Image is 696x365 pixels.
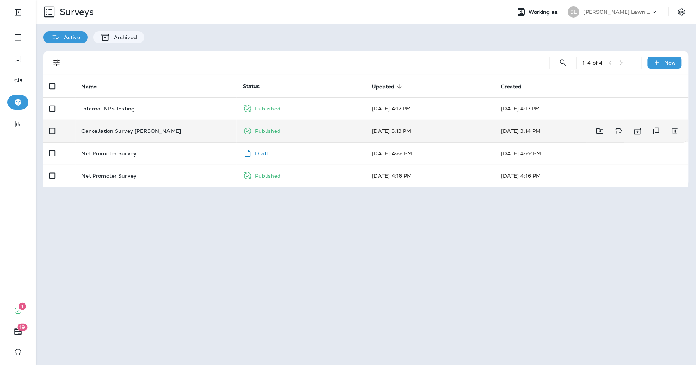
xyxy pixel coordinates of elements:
span: Created [501,83,532,90]
p: Archived [110,34,137,40]
button: 1 [7,303,28,318]
div: 1 - 4 of 4 [583,60,603,66]
button: Add tags [611,124,626,138]
p: Net Promoter Survey [82,150,137,156]
p: Published [255,128,280,134]
span: Created [501,84,522,90]
span: Created by: Frank Carreno [372,150,413,157]
p: Net Promoter Survey [82,173,137,179]
span: Updated [372,84,395,90]
span: Status [243,83,260,90]
p: New [665,60,676,66]
div: SL [568,6,579,18]
button: 19 [7,324,28,339]
td: [DATE] 4:17 PM [495,97,689,120]
p: Active [60,34,80,40]
span: Name [82,84,97,90]
span: Created by: Jason Munk [372,105,411,112]
button: Delete [668,124,683,138]
span: Working as: [529,9,561,15]
button: Move to folder [593,124,608,138]
p: Cancellation Survey [PERSON_NAME] [82,128,181,134]
span: 1 [19,303,26,310]
span: Name [82,83,107,90]
span: Created by: Frank Carreno [372,172,412,179]
td: [DATE] 4:22 PM [495,142,689,165]
p: Surveys [57,6,94,18]
span: Created by: Cassidy Roberson [372,128,411,134]
button: Settings [675,5,689,19]
span: Updated [372,83,404,90]
p: Draft [255,150,269,156]
td: [DATE] 3:14 PM [495,120,624,142]
button: Expand Sidebar [7,5,28,20]
p: Published [255,173,280,179]
button: Filters [49,55,64,70]
button: Archive [630,124,645,138]
p: Internal NPS Testing [82,106,135,112]
p: [PERSON_NAME] Lawn & Landscape [584,9,651,15]
button: Search Surveys [556,55,571,70]
p: Published [255,106,280,112]
button: Duplicate Survey [649,124,664,138]
td: [DATE] 4:16 PM [495,165,689,187]
span: 19 [18,324,28,331]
